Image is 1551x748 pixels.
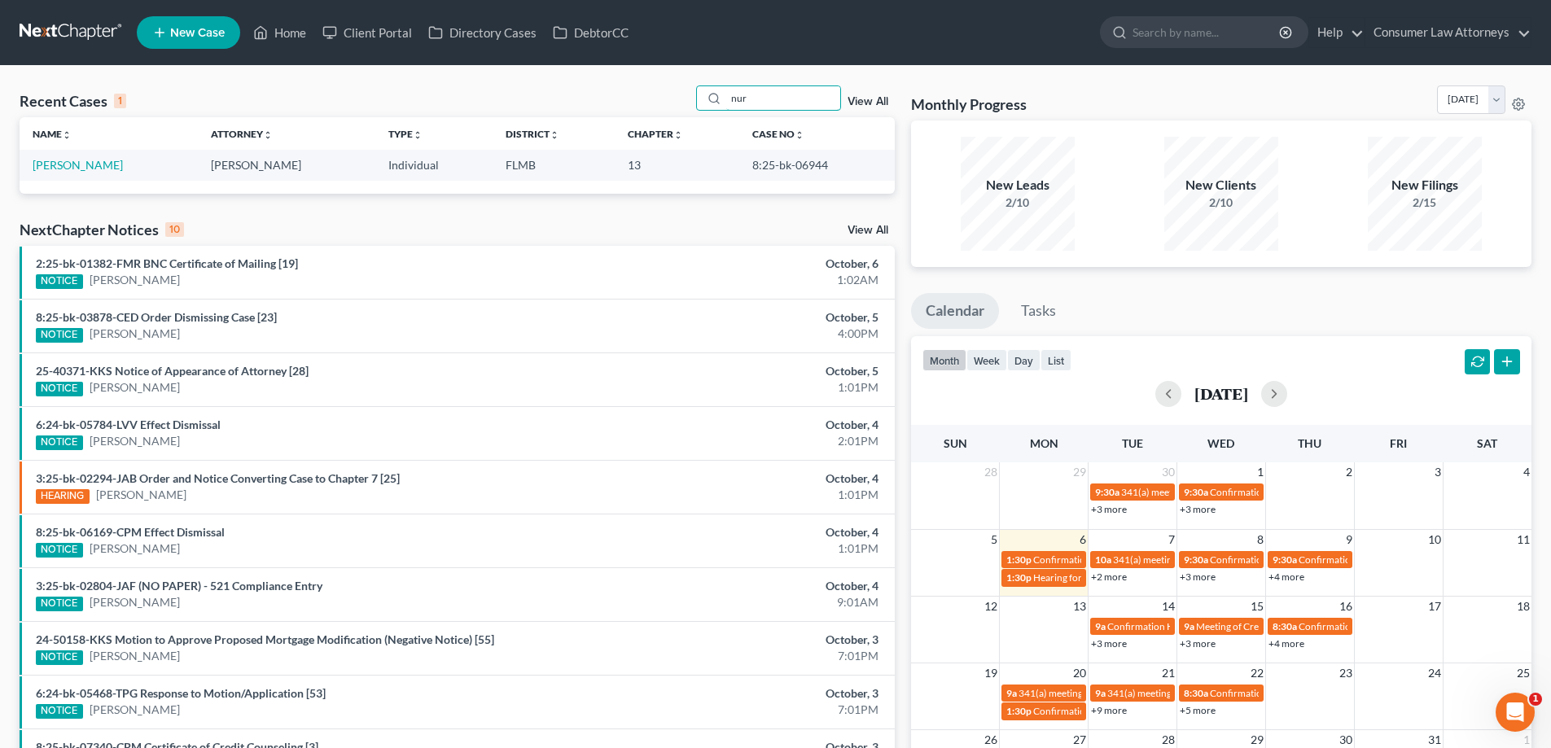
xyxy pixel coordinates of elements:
[608,433,878,449] div: 2:01PM
[922,349,966,371] button: month
[170,27,225,39] span: New Case
[1426,597,1443,616] span: 17
[36,471,400,485] a: 3:25-bk-02294-JAB Order and Notice Converting Case to Chapter 7 [25]
[413,130,423,140] i: unfold_more
[90,379,180,396] a: [PERSON_NAME]
[36,364,309,378] a: 25-40371-KKS Notice of Appearance of Attorney [28]
[911,293,999,329] a: Calendar
[608,379,878,396] div: 1:01PM
[36,650,83,665] div: NOTICE
[1164,176,1278,195] div: New Clients
[1095,486,1119,498] span: 9:30a
[1033,553,1218,566] span: Confirmation hearing for [PERSON_NAME]
[983,597,999,616] span: 12
[90,326,180,342] a: [PERSON_NAME]
[608,685,878,702] div: October, 3
[62,130,72,140] i: unfold_more
[1344,530,1354,549] span: 9
[1196,620,1377,632] span: Meeting of Creditors for [PERSON_NAME]
[36,328,83,343] div: NOTICE
[1071,597,1088,616] span: 13
[36,686,326,700] a: 6:24-bk-05468-TPG Response to Motion/Application [53]
[983,663,999,683] span: 19
[608,272,878,288] div: 1:02AM
[1515,663,1531,683] span: 25
[1477,436,1497,450] span: Sat
[1299,553,1483,566] span: Confirmation hearing for [PERSON_NAME]
[550,130,559,140] i: unfold_more
[1180,704,1216,716] a: +5 more
[608,540,878,557] div: 1:01PM
[36,525,225,539] a: 8:25-bk-06169-CPM Effect Dismissal
[1338,597,1354,616] span: 16
[1033,705,1218,717] span: Confirmation hearing for [PERSON_NAME]
[608,309,878,326] div: October, 5
[1006,293,1071,329] a: Tasks
[1249,597,1265,616] span: 15
[608,256,878,272] div: October, 6
[608,648,878,664] div: 7:01PM
[989,530,999,549] span: 5
[388,128,423,140] a: Typeunfold_more
[961,176,1075,195] div: New Leads
[1121,486,1278,498] span: 341(a) meeting for [PERSON_NAME]
[90,648,180,664] a: [PERSON_NAME]
[1160,597,1176,616] span: 14
[1167,530,1176,549] span: 7
[608,470,878,487] div: October, 4
[1091,704,1127,716] a: +9 more
[263,130,273,140] i: unfold_more
[90,594,180,610] a: [PERSON_NAME]
[1522,462,1531,482] span: 4
[420,18,545,47] a: Directory Cases
[1095,687,1106,699] span: 9a
[1210,486,1395,498] span: Confirmation hearing for [PERSON_NAME]
[1006,571,1032,584] span: 1:30p
[36,579,322,593] a: 3:25-bk-02804-JAF (NO PAPER) - 521 Compliance Entry
[375,150,493,180] td: Individual
[1180,571,1216,583] a: +3 more
[1078,530,1088,549] span: 6
[608,326,878,342] div: 4:00PM
[1180,503,1216,515] a: +3 more
[1091,571,1127,583] a: +2 more
[90,272,180,288] a: [PERSON_NAME]
[20,220,184,239] div: NextChapter Notices
[1338,663,1354,683] span: 23
[1390,436,1407,450] span: Fri
[608,363,878,379] div: October, 5
[1071,462,1088,482] span: 29
[1210,553,1396,566] span: Confirmation Hearing for [PERSON_NAME]
[1164,195,1278,211] div: 2/10
[1071,663,1088,683] span: 20
[1210,687,1382,699] span: Confirmation Hearing [PERSON_NAME]
[1033,571,1160,584] span: Hearing for [PERSON_NAME]
[1184,486,1208,498] span: 9:30a
[608,578,878,594] div: October, 4
[33,128,72,140] a: Nameunfold_more
[1041,349,1071,371] button: list
[90,433,180,449] a: [PERSON_NAME]
[1006,553,1032,566] span: 1:30p
[1095,553,1111,566] span: 10a
[795,130,804,140] i: unfold_more
[1113,553,1270,566] span: 341(a) meeting for [PERSON_NAME]
[1095,620,1106,632] span: 9a
[36,489,90,504] div: HEARING
[1006,687,1017,699] span: 9a
[90,540,180,557] a: [PERSON_NAME]
[726,86,840,110] input: Search by name...
[1309,18,1364,47] a: Help
[848,225,888,236] a: View All
[1368,176,1482,195] div: New Filings
[1007,349,1041,371] button: day
[608,594,878,610] div: 9:01AM
[1255,530,1265,549] span: 8
[983,462,999,482] span: 28
[608,702,878,718] div: 7:01PM
[211,128,273,140] a: Attorneyunfold_more
[245,18,314,47] a: Home
[628,128,683,140] a: Chapterunfold_more
[1344,462,1354,482] span: 2
[36,418,221,431] a: 6:24-bk-05784-LVV Effect Dismissal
